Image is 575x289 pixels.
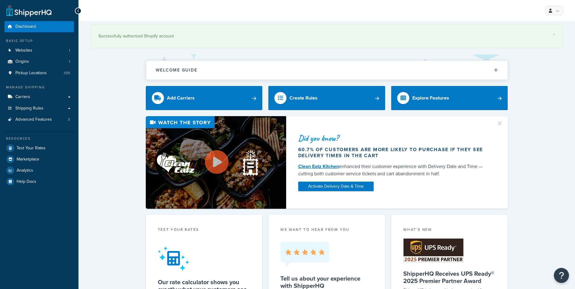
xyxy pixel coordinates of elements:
span: 325 [64,71,70,76]
div: Add Carriers [167,94,195,102]
a: Clean Eatz Kitchen [298,163,339,170]
p: we want to hear from you [280,227,373,232]
a: Test Your Rates [5,143,74,154]
li: Origins [5,56,74,67]
span: 1 [69,48,70,53]
a: Shipping Rules [5,103,74,114]
a: Create Rules [268,86,385,110]
div: Resources [5,136,74,141]
div: enhanced their customer experience with Delivery Date and Time — cutting both customer service ti... [298,163,489,177]
div: What's New [403,227,496,234]
span: Shipping Rules [15,106,43,111]
span: Advanced Features [15,117,52,122]
a: Origins1 [5,56,74,67]
a: Explore Features [391,86,508,110]
span: Help Docs [17,179,36,184]
span: Websites [15,48,32,53]
span: Origins [15,59,29,64]
a: Analytics [5,165,74,176]
div: Did you know? [298,134,489,142]
span: Test Your Rates [17,146,46,151]
div: Basic Setup [5,38,74,43]
div: Create Rules [289,94,318,102]
div: 60.7% of customers are more likely to purchase if they see delivery times in the cart [298,147,489,159]
span: Marketplace [17,157,39,162]
h5: ShipperHQ Receives UPS Ready® 2025 Premier Partner Award [403,270,496,284]
div: Successfully authorized Shopify account [98,32,555,40]
li: Advanced Features [5,114,74,125]
a: Activate Delivery Date & Time [298,182,374,191]
a: Advanced Features3 [5,114,74,125]
div: Manage Shipping [5,85,74,90]
a: Websites1 [5,45,74,56]
li: Websites [5,45,74,56]
a: Carriers [5,91,74,103]
span: Pickup Locations [15,71,47,76]
a: Add Carriers [146,86,263,110]
a: Pickup Locations325 [5,68,74,79]
div: Explore Features [412,94,449,102]
a: Help Docs [5,176,74,187]
a: Dashboard [5,21,74,32]
div: Test your rates [158,227,251,234]
span: Analytics [17,168,33,173]
button: Open Resource Center [554,268,569,283]
h2: Welcome Guide [156,68,197,72]
span: Carriers [15,94,30,100]
li: Pickup Locations [5,68,74,79]
a: Marketplace [5,154,74,165]
span: 3 [68,117,70,122]
a: × [553,32,555,37]
button: Welcome Guide [146,61,508,80]
span: Dashboard [15,24,36,29]
span: 1 [69,59,70,64]
img: Video thumbnail [146,116,286,209]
